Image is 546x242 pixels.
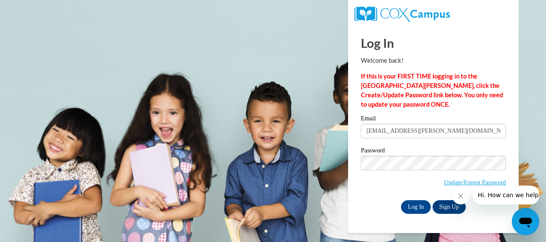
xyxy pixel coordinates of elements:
[361,56,506,65] p: Welcome back!
[473,186,539,204] iframe: Message from company
[361,73,503,108] strong: If this is your FIRST TIME logging in to the [GEOGRAPHIC_DATA][PERSON_NAME], click the Create/Upd...
[361,147,506,156] label: Password
[5,6,69,13] span: Hi. How can we help?
[452,187,469,204] iframe: Close message
[354,6,450,22] img: COX Campus
[361,115,506,124] label: Email
[361,34,506,52] h1: Log In
[401,200,431,214] input: Log In
[444,179,506,186] a: Update/Forgot Password
[512,208,539,235] iframe: Button to launch messaging window
[433,200,466,214] a: Sign Up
